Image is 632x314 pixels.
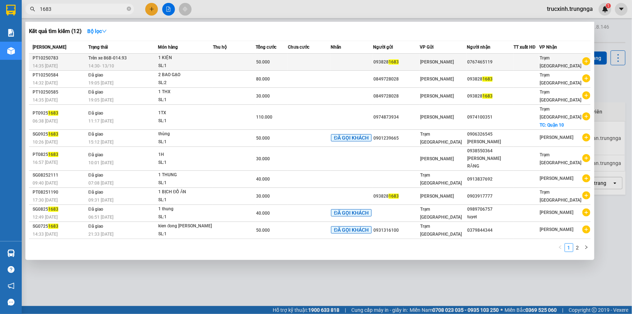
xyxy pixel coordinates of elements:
span: Trạm [GEOGRAPHIC_DATA] [420,224,462,237]
div: SL: 1 [158,179,213,187]
span: search [30,7,35,12]
button: left [556,243,565,252]
span: plus-circle [582,191,590,199]
span: Đã giao [88,190,103,195]
span: Trạm [GEOGRAPHIC_DATA] [540,55,581,69]
span: close-circle [127,7,131,11]
span: plus-circle [582,174,590,182]
span: 14:33 [DATE] [33,232,58,237]
div: 0767465119 [467,58,513,66]
div: 1 KIỆN [158,54,213,62]
span: Trạng thái [88,45,108,50]
span: ĐÃ GỌI KHÁCH [331,209,372,216]
div: 093828 [467,75,513,83]
span: message [8,299,14,306]
div: [PERSON_NAME] RĂNG [467,155,513,170]
span: Đã giao [88,152,103,157]
div: 0849728028 [373,92,419,100]
div: SL: 1 [158,196,213,204]
span: VP Nhận [539,45,557,50]
span: 1683 [48,132,58,137]
span: 1683 [389,59,399,65]
span: TC: Quận 10 [540,123,564,128]
span: plus-circle [582,208,590,216]
span: close-circle [127,6,131,13]
span: 06:38 [DATE] [33,119,58,124]
div: SL: 2 [158,79,213,87]
span: [PERSON_NAME] [420,77,454,82]
span: plus-circle [582,74,590,82]
div: 0974873934 [373,113,419,121]
span: TT xuất HĐ [514,45,536,50]
span: 14:30 - 13/10 [88,63,114,69]
div: 0906326545 [467,131,513,138]
div: SG0825 [33,206,86,213]
div: SL: 1 [158,213,213,221]
span: [PERSON_NAME] [420,59,454,65]
div: PT10250783 [33,54,86,62]
div: 1 thung [158,205,213,213]
span: Trạm [GEOGRAPHIC_DATA] [540,152,581,165]
div: 0901239665 [373,135,419,142]
span: 09:40 [DATE] [33,181,58,186]
span: 30.000 [256,194,270,199]
span: Người gửi [373,45,393,50]
div: 093828 [373,193,419,200]
span: [PERSON_NAME] [33,45,66,50]
span: [PERSON_NAME] [420,156,454,161]
img: warehouse-icon [7,249,15,257]
div: 1 THX [158,88,213,96]
span: [PERSON_NAME] [420,94,454,99]
span: Trạm [GEOGRAPHIC_DATA] [420,132,462,145]
span: 07:08 [DATE] [88,181,113,186]
span: 50.000 [256,59,270,65]
strong: Bộ lọc [87,28,107,34]
span: 1683 [482,77,493,82]
span: Chưa cước [288,45,309,50]
span: question-circle [8,266,14,273]
span: Đã giao [88,90,103,95]
input: Tìm tên, số ĐT hoặc mã đơn [40,5,125,13]
span: 09:31 [DATE] [88,198,113,203]
span: 14:35 [DATE] [33,63,58,69]
span: left [558,245,562,249]
img: solution-icon [7,29,15,37]
div: SG0725 [33,223,86,230]
div: 1H [158,151,213,159]
li: 2 [573,243,582,252]
span: notification [8,282,14,289]
span: 16:57 [DATE] [33,160,58,165]
span: 40.000 [256,211,270,216]
span: [PERSON_NAME] [540,135,573,140]
span: down [102,29,107,34]
div: 0903917777 [467,193,513,200]
div: 0849728028 [373,75,419,83]
span: plus-circle [582,133,590,141]
div: 0931316100 [373,227,419,234]
span: 17:30 [DATE] [33,198,58,203]
a: 1 [565,244,573,252]
span: 12:49 [DATE] [33,215,58,220]
span: plus-circle [582,226,590,234]
span: plus-circle [582,154,590,162]
div: PT08251190 [33,189,86,196]
span: 50.000 [256,136,270,141]
div: SL: 1 [158,117,213,125]
div: 1 THUNG [158,171,213,179]
img: warehouse-icon [7,47,15,55]
span: Tổng cước [256,45,276,50]
span: Đã giao [88,132,103,137]
span: Đã giao [88,73,103,78]
div: 0989706757 [467,206,513,213]
button: Bộ lọcdown [81,25,113,37]
span: 30.000 [256,94,270,99]
div: kien đong [PERSON_NAME] [158,222,213,230]
span: Trạm [GEOGRAPHIC_DATA] [420,173,462,186]
span: 19:05 [DATE] [88,80,113,86]
div: SG0925 [33,131,86,138]
div: 1 BỊCH ĐỒ ĂN [158,188,213,196]
span: Trạm [GEOGRAPHIC_DATA] [540,73,581,86]
span: Người nhận [467,45,490,50]
span: 19:05 [DATE] [88,98,113,103]
span: 40.000 [256,177,270,182]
